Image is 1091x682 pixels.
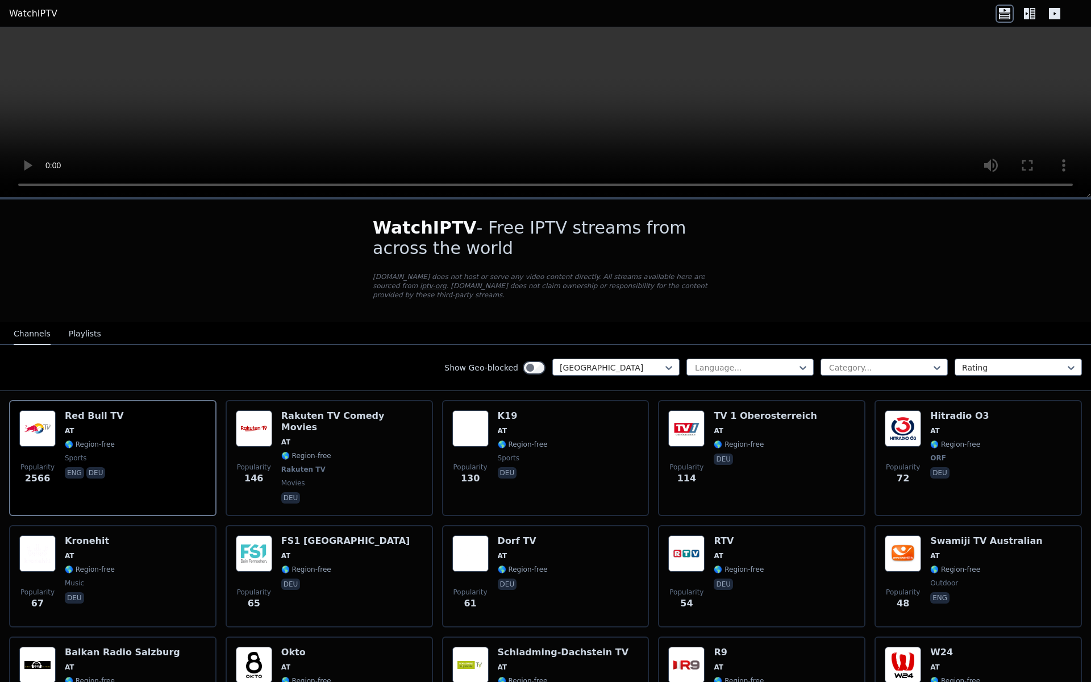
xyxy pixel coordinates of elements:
[65,467,84,479] p: eng
[464,597,476,610] span: 61
[373,272,718,300] p: [DOMAIN_NAME] does not host or serve any video content directly. All streams available here are s...
[9,7,57,20] a: WatchIPTV
[498,454,519,463] span: sports
[65,565,115,574] span: 🌎 Region-free
[453,588,488,597] span: Popularity
[930,579,958,588] span: outdoor
[453,463,488,472] span: Popularity
[20,463,55,472] span: Popularity
[281,551,291,560] span: AT
[498,535,548,547] h6: Dorf TV
[714,647,764,658] h6: R9
[930,440,980,449] span: 🌎 Region-free
[236,410,272,447] img: Rakuten TV Comedy Movies
[498,410,548,422] h6: K19
[31,597,44,610] span: 67
[886,463,920,472] span: Popularity
[885,410,921,447] img: Hitradio O3
[281,579,301,590] p: deu
[930,426,940,435] span: AT
[714,579,733,590] p: deu
[498,579,517,590] p: deu
[65,535,115,547] h6: Kronehit
[930,647,980,658] h6: W24
[65,454,86,463] span: sports
[237,463,271,472] span: Popularity
[677,472,696,485] span: 114
[281,565,331,574] span: 🌎 Region-free
[714,551,723,560] span: AT
[444,362,518,373] label: Show Geo-blocked
[281,438,291,447] span: AT
[897,472,909,485] span: 72
[680,597,693,610] span: 54
[281,410,423,433] h6: Rakuten TV Comedy Movies
[714,454,733,465] p: deu
[86,467,106,479] p: deu
[236,535,272,572] img: FS1 Salzburg
[498,426,507,435] span: AT
[19,535,56,572] img: Kronehit
[373,218,477,238] span: WatchIPTV
[930,454,946,463] span: ORF
[930,535,1042,547] h6: Swamiji TV Australian
[281,492,301,504] p: deu
[930,565,980,574] span: 🌎 Region-free
[498,647,629,658] h6: Schladming-Dachstein TV
[420,282,447,290] a: iptv-org
[65,410,124,422] h6: Red Bull TV
[668,410,705,447] img: TV 1 Oberosterreich
[281,451,331,460] span: 🌎 Region-free
[930,467,950,479] p: deu
[69,323,101,345] button: Playlists
[65,551,74,560] span: AT
[886,588,920,597] span: Popularity
[930,410,989,422] h6: Hitradio O3
[65,592,84,604] p: deu
[452,410,489,447] img: K19
[65,647,180,658] h6: Balkan Radio Salzburg
[281,535,410,547] h6: FS1 [GEOGRAPHIC_DATA]
[20,588,55,597] span: Popularity
[714,663,723,672] span: AT
[885,535,921,572] img: Swamiji TV Australian
[373,218,718,259] h1: - Free IPTV streams from across the world
[714,440,764,449] span: 🌎 Region-free
[930,551,940,560] span: AT
[244,472,263,485] span: 146
[25,472,51,485] span: 2566
[498,551,507,560] span: AT
[248,597,260,610] span: 65
[930,592,950,604] p: eng
[714,410,817,422] h6: TV 1 Oberosterreich
[19,410,56,447] img: Red Bull TV
[281,663,291,672] span: AT
[930,663,940,672] span: AT
[669,463,703,472] span: Popularity
[452,535,489,572] img: Dorf TV
[714,535,764,547] h6: RTV
[65,426,74,435] span: AT
[65,440,115,449] span: 🌎 Region-free
[14,323,51,345] button: Channels
[237,588,271,597] span: Popularity
[65,663,74,672] span: AT
[668,535,705,572] img: RTV
[498,467,517,479] p: deu
[461,472,480,485] span: 130
[65,579,84,588] span: music
[281,479,305,488] span: movies
[714,426,723,435] span: AT
[714,565,764,574] span: 🌎 Region-free
[498,565,548,574] span: 🌎 Region-free
[669,588,703,597] span: Popularity
[281,647,331,658] h6: Okto
[897,597,909,610] span: 48
[281,465,326,474] span: Rakuten TV
[498,440,548,449] span: 🌎 Region-free
[498,663,507,672] span: AT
